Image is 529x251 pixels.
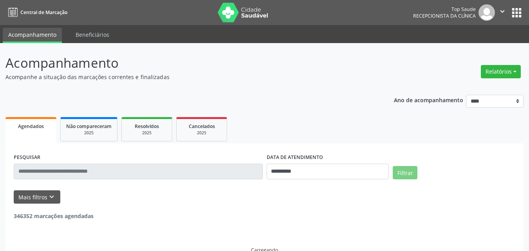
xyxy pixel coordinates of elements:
[135,123,159,130] span: Resolvidos
[70,28,115,42] a: Beneficiários
[14,152,40,164] label: PESQUISAR
[14,212,94,220] strong: 346352 marcações agendadas
[18,123,44,130] span: Agendados
[478,4,495,21] img: img
[393,166,417,179] button: Filtrar
[66,130,112,136] div: 2025
[3,28,62,43] a: Acompanhamento
[413,6,476,13] div: Top Saude
[413,13,476,19] span: Recepcionista da clínica
[267,152,323,164] label: DATA DE ATENDIMENTO
[127,130,166,136] div: 2025
[66,123,112,130] span: Não compareceram
[394,95,463,105] p: Ano de acompanhamento
[5,6,67,19] a: Central de Marcação
[495,4,510,21] button: 
[189,123,215,130] span: Cancelados
[20,9,67,16] span: Central de Marcação
[47,193,56,201] i: keyboard_arrow_down
[481,65,521,78] button: Relatórios
[14,190,60,204] button: Mais filtroskeyboard_arrow_down
[182,130,221,136] div: 2025
[5,73,368,81] p: Acompanhe a situação das marcações correntes e finalizadas
[510,6,524,20] button: apps
[5,53,368,73] p: Acompanhamento
[498,7,507,16] i: 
